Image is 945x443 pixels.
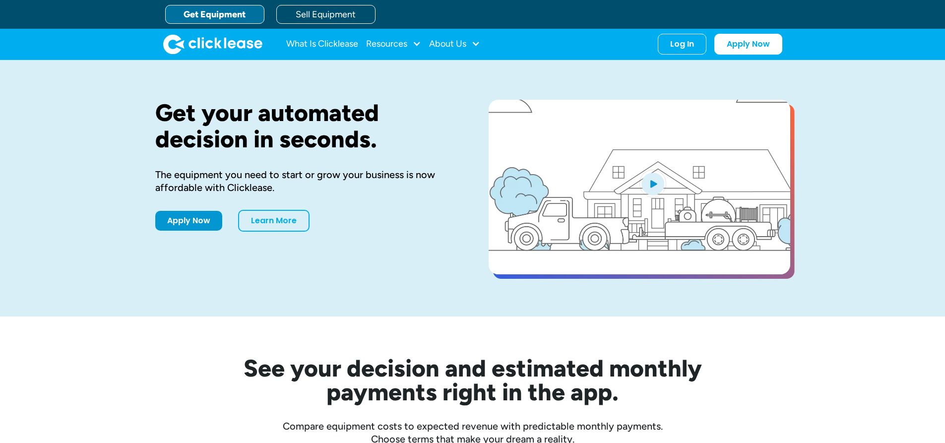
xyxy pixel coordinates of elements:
a: Apply Now [155,211,222,231]
a: Learn More [238,210,310,232]
div: Resources [366,34,421,54]
h1: Get your automated decision in seconds. [155,100,457,152]
div: The equipment you need to start or grow your business is now affordable with Clicklease. [155,168,457,194]
img: Clicklease logo [163,34,262,54]
div: About Us [429,34,480,54]
a: Apply Now [714,34,782,55]
div: Log In [670,39,694,49]
a: Get Equipment [165,5,264,24]
img: Blue play button logo on a light blue circular background [639,170,666,197]
h2: See your decision and estimated monthly payments right in the app. [195,356,751,404]
a: Sell Equipment [276,5,376,24]
a: open lightbox [489,100,790,274]
a: What Is Clicklease [286,34,358,54]
a: home [163,34,262,54]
